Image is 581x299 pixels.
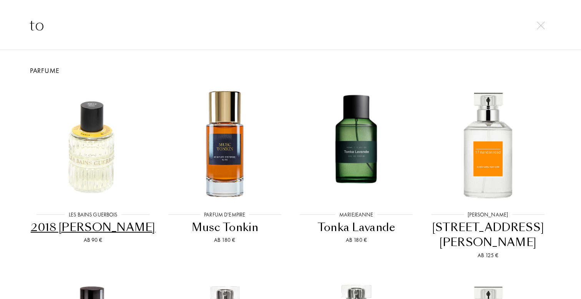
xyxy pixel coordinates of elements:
[30,236,156,244] div: Ab 90 €
[537,21,545,30] img: cross.svg
[159,76,291,269] a: Musc TonkinParfum d'EmpireMusc TonkinAb 180 €
[464,211,512,219] div: [PERSON_NAME]
[162,236,288,244] div: Ab 180 €
[290,76,422,269] a: Tonka LavandeMarieJeanneTonka LavandeAb 180 €
[162,220,288,235] div: Musc Tonkin
[65,211,121,219] div: Les Bains Guerbois
[166,84,284,202] img: Musc Tonkin
[34,84,152,202] img: 2018 Roxo Tonic
[22,65,559,76] div: Parfume
[429,84,547,202] img: 17 Nandan Road
[297,84,415,202] img: Tonka Lavande
[294,220,419,235] div: Tonka Lavande
[27,76,159,269] a: 2018 Roxo TonicLes Bains Guerbois2018 [PERSON_NAME]Ab 90 €
[335,211,377,219] div: MarieJeanne
[294,236,419,244] div: Ab 180 €
[30,220,156,235] div: 2018 [PERSON_NAME]
[425,251,551,259] div: Ab 125 €
[425,220,551,250] div: [STREET_ADDRESS][PERSON_NAME]
[422,76,554,269] a: 17 Nandan Road[PERSON_NAME][STREET_ADDRESS][PERSON_NAME]Ab 125 €
[14,13,567,36] input: Suche
[200,211,249,219] div: Parfum d'Empire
